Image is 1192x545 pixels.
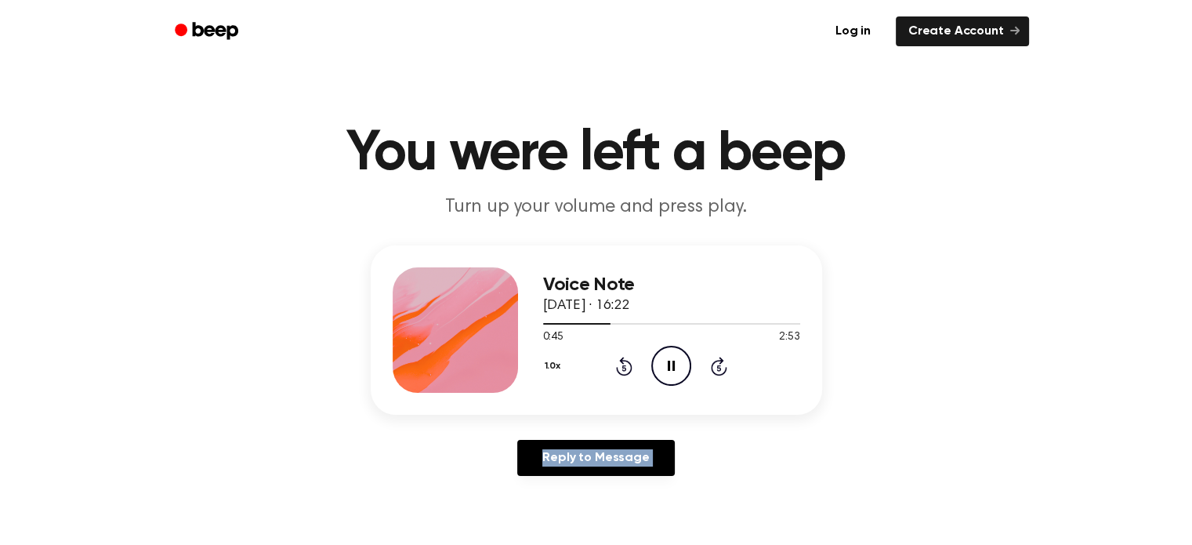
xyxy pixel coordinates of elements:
a: Reply to Message [517,440,674,476]
h3: Voice Note [543,274,800,296]
h1: You were left a beep [195,125,998,182]
a: Log in [820,13,886,49]
a: Create Account [896,16,1029,46]
p: Turn up your volume and press play. [295,194,897,220]
a: Beep [164,16,252,47]
span: [DATE] · 16:22 [543,299,629,313]
span: 0:45 [543,329,563,346]
span: 2:53 [779,329,799,346]
button: 1.0x [543,353,567,380]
